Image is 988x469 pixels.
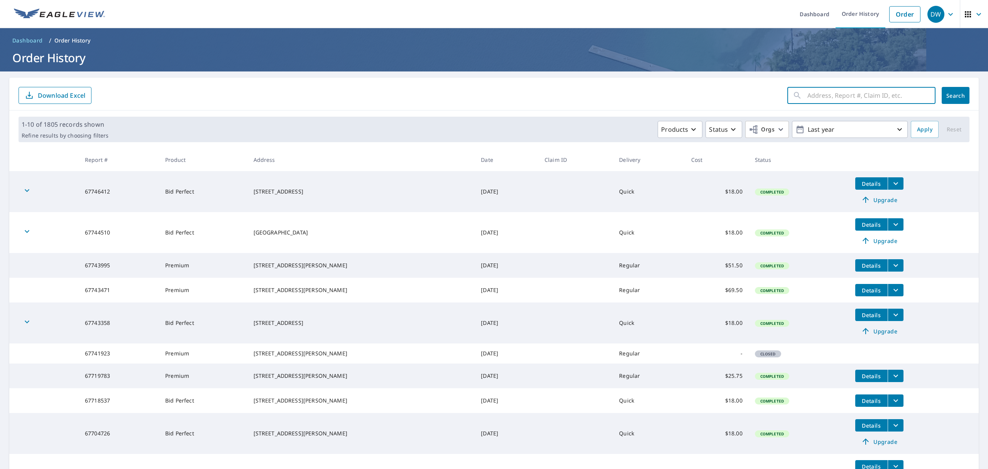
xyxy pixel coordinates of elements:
[79,278,159,302] td: 67743471
[888,309,903,321] button: filesDropdownBtn-67743358
[709,125,728,134] p: Status
[756,374,788,379] span: Completed
[855,435,903,448] a: Upgrade
[254,430,469,437] div: [STREET_ADDRESS][PERSON_NAME]
[658,121,702,138] button: Products
[79,253,159,278] td: 67743995
[613,171,685,212] td: Quick
[613,212,685,253] td: Quick
[254,372,469,380] div: [STREET_ADDRESS][PERSON_NAME]
[613,278,685,302] td: Regular
[855,284,888,296] button: detailsBtn-67743471
[860,195,899,204] span: Upgrade
[756,398,788,404] span: Completed
[475,253,538,278] td: [DATE]
[685,148,749,171] th: Cost
[685,388,749,413] td: $18.00
[685,413,749,454] td: $18.00
[159,364,247,388] td: Premium
[855,394,888,407] button: detailsBtn-67718537
[756,230,788,236] span: Completed
[475,388,538,413] td: [DATE]
[860,262,883,269] span: Details
[855,194,903,206] a: Upgrade
[159,253,247,278] td: Premium
[888,370,903,382] button: filesDropdownBtn-67719783
[254,286,469,294] div: [STREET_ADDRESS][PERSON_NAME]
[613,364,685,388] td: Regular
[685,343,749,364] td: -
[888,419,903,432] button: filesDropdownBtn-67704726
[49,36,51,45] li: /
[22,132,108,139] p: Refine results by choosing filters
[860,180,883,187] span: Details
[254,397,469,404] div: [STREET_ADDRESS][PERSON_NAME]
[685,212,749,253] td: $18.00
[756,189,788,195] span: Completed
[475,413,538,454] td: [DATE]
[948,92,963,99] span: Search
[247,148,475,171] th: Address
[159,302,247,343] td: Bid Perfect
[685,302,749,343] td: $18.00
[159,343,247,364] td: Premium
[613,413,685,454] td: Quick
[79,364,159,388] td: 67719783
[756,431,788,437] span: Completed
[79,171,159,212] td: 67746412
[855,370,888,382] button: detailsBtn-67719783
[159,278,247,302] td: Premium
[613,343,685,364] td: Regular
[9,34,46,47] a: Dashboard
[254,188,469,195] div: [STREET_ADDRESS]
[745,121,789,138] button: Orgs
[855,177,888,190] button: detailsBtn-67746412
[855,259,888,272] button: detailsBtn-67743995
[888,394,903,407] button: filesDropdownBtn-67718537
[888,259,903,272] button: filesDropdownBtn-67743995
[79,148,159,171] th: Report #
[685,364,749,388] td: $25.75
[254,262,469,269] div: [STREET_ADDRESS][PERSON_NAME]
[613,253,685,278] td: Regular
[855,325,903,337] a: Upgrade
[475,343,538,364] td: [DATE]
[159,413,247,454] td: Bid Perfect
[159,171,247,212] td: Bid Perfect
[685,253,749,278] td: $51.50
[927,6,944,23] div: DW
[756,263,788,268] span: Completed
[888,177,903,190] button: filesDropdownBtn-67746412
[12,37,43,44] span: Dashboard
[254,229,469,236] div: [GEOGRAPHIC_DATA]
[254,319,469,327] div: [STREET_ADDRESS]
[792,121,908,138] button: Last year
[538,148,613,171] th: Claim ID
[9,50,979,66] h1: Order History
[860,311,883,319] span: Details
[860,326,899,336] span: Upgrade
[475,364,538,388] td: [DATE]
[475,212,538,253] td: [DATE]
[855,309,888,321] button: detailsBtn-67743358
[807,85,936,106] input: Address, Report #, Claim ID, etc.
[159,212,247,253] td: Bid Perfect
[888,284,903,296] button: filesDropdownBtn-67743471
[613,388,685,413] td: Quick
[38,91,85,100] p: Download Excel
[685,171,749,212] td: $18.00
[475,148,538,171] th: Date
[860,236,899,245] span: Upgrade
[79,388,159,413] td: 67718537
[749,125,775,134] span: Orgs
[475,302,538,343] td: [DATE]
[14,8,105,20] img: EV Logo
[860,437,899,446] span: Upgrade
[475,278,538,302] td: [DATE]
[613,148,685,171] th: Delivery
[855,218,888,231] button: detailsBtn-67744510
[159,148,247,171] th: Product
[159,388,247,413] td: Bid Perfect
[860,397,883,404] span: Details
[917,125,932,134] span: Apply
